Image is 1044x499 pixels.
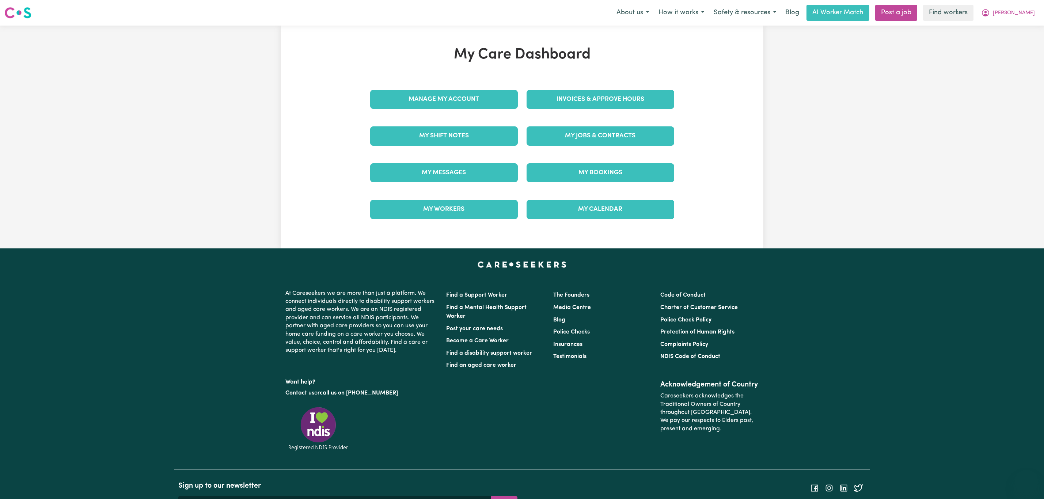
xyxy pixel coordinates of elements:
[660,380,759,389] h2: Acknowledgement of Country
[478,262,566,267] a: Careseekers home page
[446,292,507,298] a: Find a Support Worker
[553,329,590,335] a: Police Checks
[370,200,518,219] a: My Workers
[527,126,674,145] a: My Jobs & Contracts
[810,485,819,491] a: Follow Careseekers on Facebook
[527,90,674,109] a: Invoices & Approve Hours
[660,305,738,311] a: Charter of Customer Service
[285,375,437,386] p: Want help?
[178,481,517,490] h2: Sign up to our newsletter
[660,342,708,347] a: Complaints Policy
[923,5,973,21] a: Find workers
[553,305,591,311] a: Media Centre
[660,389,759,436] p: Careseekers acknowledges the Traditional Owners of Country throughout [GEOGRAPHIC_DATA]. We pay o...
[370,90,518,109] a: Manage My Account
[660,354,720,359] a: NDIS Code of Conduct
[366,46,679,64] h1: My Care Dashboard
[553,342,582,347] a: Insurances
[854,485,863,491] a: Follow Careseekers on Twitter
[825,485,834,491] a: Follow Careseekers on Instagram
[709,5,781,20] button: Safety & resources
[1015,470,1038,493] iframe: Button to launch messaging window, conversation in progress
[285,390,314,396] a: Contact us
[527,163,674,182] a: My Bookings
[781,5,804,21] a: Blog
[446,326,503,332] a: Post your care needs
[320,390,398,396] a: call us on [PHONE_NUMBER]
[446,362,516,368] a: Find an aged care worker
[806,5,869,21] a: AI Worker Match
[285,386,437,400] p: or
[553,354,586,359] a: Testimonials
[993,9,1035,17] span: [PERSON_NAME]
[612,5,654,20] button: About us
[660,317,711,323] a: Police Check Policy
[553,292,589,298] a: The Founders
[446,338,509,344] a: Become a Care Worker
[527,200,674,219] a: My Calendar
[285,406,351,452] img: Registered NDIS provider
[446,350,532,356] a: Find a disability support worker
[285,286,437,358] p: At Careseekers we are more than just a platform. We connect individuals directly to disability su...
[660,292,706,298] a: Code of Conduct
[976,5,1040,20] button: My Account
[4,4,31,21] a: Careseekers logo
[370,126,518,145] a: My Shift Notes
[446,305,527,319] a: Find a Mental Health Support Worker
[654,5,709,20] button: How it works
[660,329,734,335] a: Protection of Human Rights
[553,317,565,323] a: Blog
[370,163,518,182] a: My Messages
[839,485,848,491] a: Follow Careseekers on LinkedIn
[4,6,31,19] img: Careseekers logo
[875,5,917,21] a: Post a job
